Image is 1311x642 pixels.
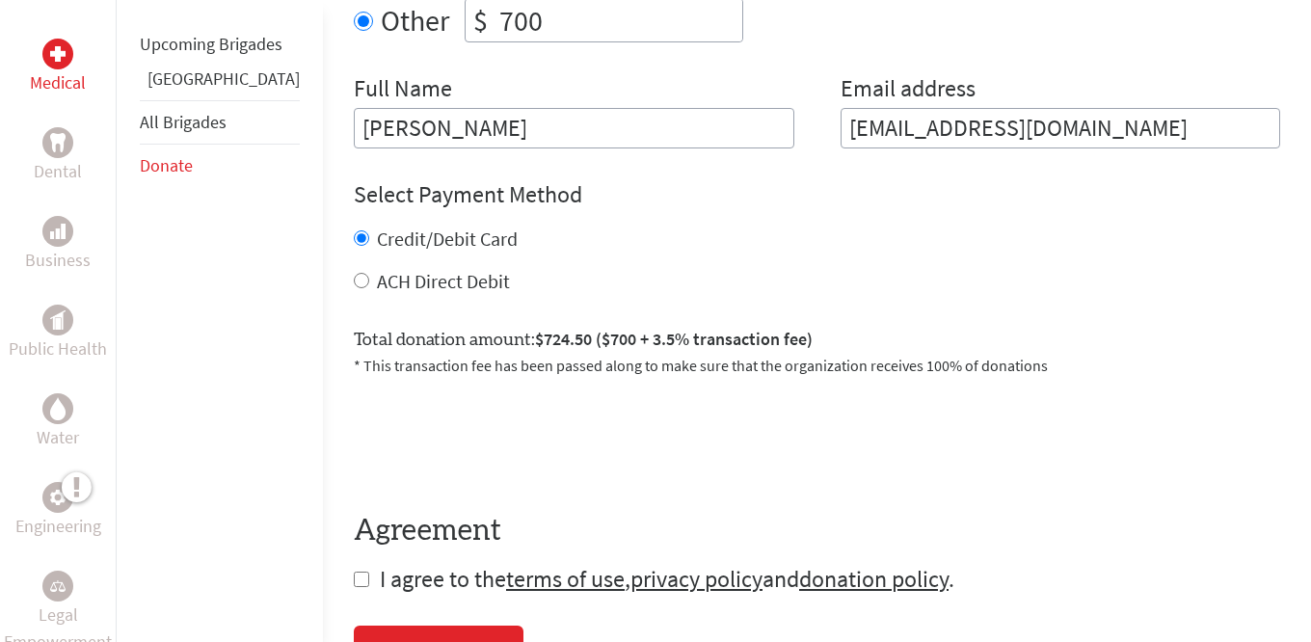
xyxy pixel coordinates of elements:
a: Public HealthPublic Health [9,305,107,362]
img: Dental [50,133,66,151]
label: ACH Direct Debit [377,269,510,293]
div: Business [42,216,73,247]
p: * This transaction fee has been passed along to make sure that the organization receives 100% of ... [354,354,1280,377]
label: Credit/Debit Card [377,227,518,251]
a: MedicalMedical [30,39,86,96]
p: Business [25,247,91,274]
label: Email address [841,73,976,108]
p: Dental [34,158,82,185]
li: Donate [140,145,300,187]
a: Donate [140,154,193,176]
a: WaterWater [37,393,79,451]
a: EngineeringEngineering [15,482,101,540]
label: Full Name [354,73,452,108]
iframe: reCAPTCHA [354,400,647,475]
img: Medical [50,46,66,62]
a: Upcoming Brigades [140,33,282,55]
li: Panama [140,66,300,100]
p: Engineering [15,513,101,540]
p: Medical [30,69,86,96]
p: Public Health [9,335,107,362]
img: Water [50,397,66,419]
img: Public Health [50,310,66,330]
div: Legal Empowerment [42,571,73,602]
img: Business [50,224,66,239]
input: Enter Full Name [354,108,794,148]
div: Public Health [42,305,73,335]
div: Dental [42,127,73,158]
div: Medical [42,39,73,69]
a: All Brigades [140,111,227,133]
a: privacy policy [630,564,763,594]
span: $724.50 ($700 + 3.5% transaction fee) [535,328,813,350]
input: Your Email [841,108,1281,148]
label: Total donation amount: [354,326,813,354]
li: Upcoming Brigades [140,23,300,66]
a: [GEOGRAPHIC_DATA] [147,67,300,90]
p: Water [37,424,79,451]
img: Engineering [50,490,66,505]
a: DentalDental [34,127,82,185]
h4: Agreement [354,514,1280,548]
div: Water [42,393,73,424]
a: donation policy [799,564,949,594]
img: Legal Empowerment [50,580,66,592]
div: Engineering [42,482,73,513]
a: terms of use [506,564,625,594]
a: BusinessBusiness [25,216,91,274]
span: I agree to the , and . [380,564,954,594]
h4: Select Payment Method [354,179,1280,210]
li: All Brigades [140,100,300,145]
